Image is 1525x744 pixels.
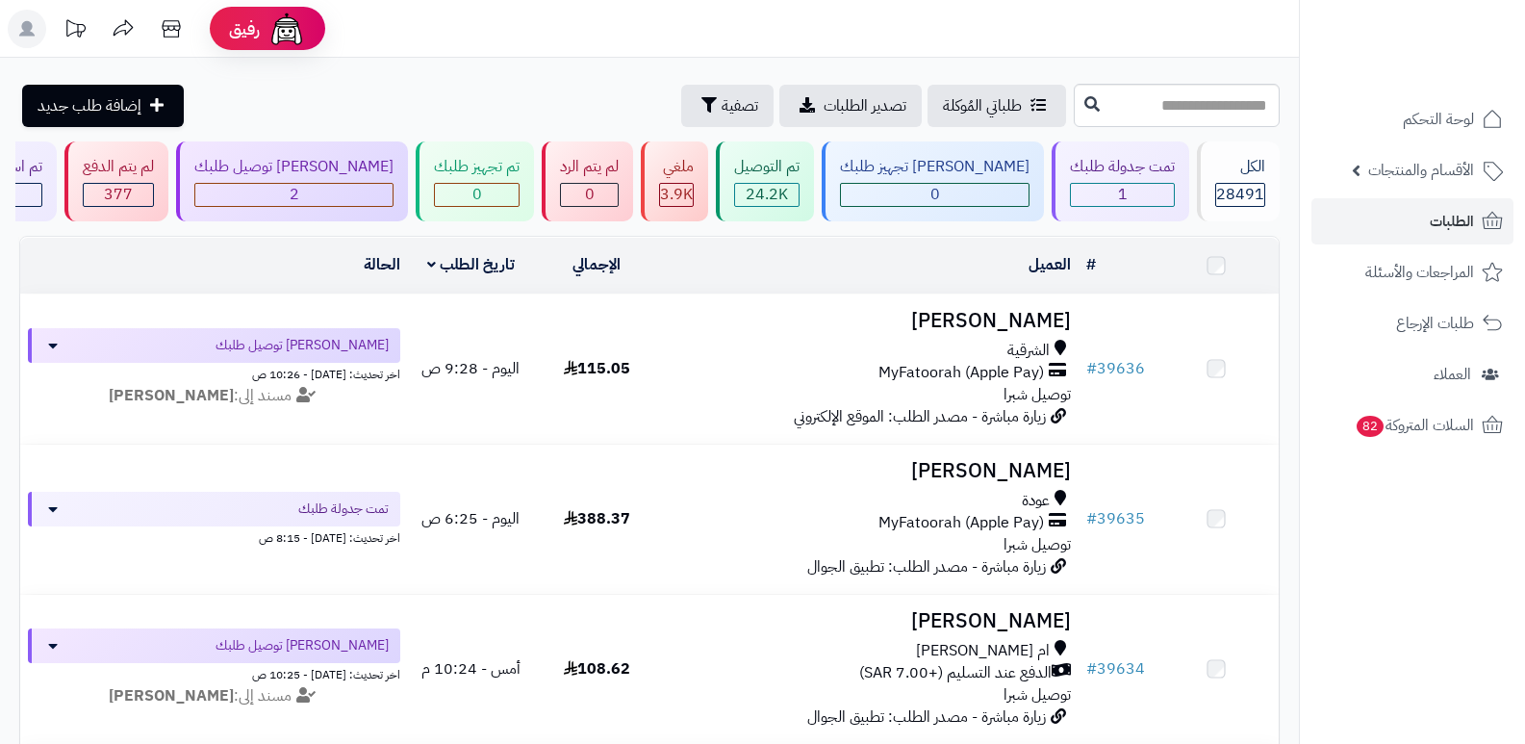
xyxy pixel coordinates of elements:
strong: [PERSON_NAME] [109,684,234,707]
a: العملاء [1311,351,1513,398]
span: توصيل شبرا [1004,383,1071,406]
span: 115.05 [564,357,630,380]
span: تمت جدولة طلبك [298,500,389,519]
button: تصفية [681,85,774,127]
a: إضافة طلب جديد [22,85,184,127]
div: مسند إلى: [13,685,415,707]
span: لوحة التحكم [1403,106,1474,133]
span: [PERSON_NAME] توصيل طلبك [216,636,389,655]
span: توصيل شبرا [1004,683,1071,706]
a: ملغي 3.9K [637,141,712,221]
h3: [PERSON_NAME] [668,460,1072,482]
a: تاريخ الطلب [427,253,515,276]
div: 3880 [660,184,693,206]
a: [PERSON_NAME] تجهيز طلبك 0 [818,141,1048,221]
div: الكل [1215,156,1265,178]
h3: [PERSON_NAME] [668,610,1072,632]
span: أمس - 10:24 م [421,657,521,680]
a: #39635 [1086,507,1145,530]
span: اليوم - 9:28 ص [421,357,520,380]
span: 0 [585,183,595,206]
a: الطلبات [1311,198,1513,244]
div: تم التوصيل [734,156,800,178]
span: الأقسام والمنتجات [1368,157,1474,184]
span: MyFatoorah (Apple Pay) [878,362,1044,384]
span: تصدير الطلبات [824,94,906,117]
div: 0 [435,184,519,206]
img: logo-2.png [1394,49,1507,90]
span: عودة [1022,490,1050,512]
div: [PERSON_NAME] توصيل طلبك [194,156,394,178]
span: تصفية [722,94,758,117]
span: ام [PERSON_NAME] [916,640,1050,662]
span: السلات المتروكة [1355,412,1474,439]
span: الطلبات [1430,208,1474,235]
span: 388.37 [564,507,630,530]
div: 377 [84,184,153,206]
a: تمت جدولة طلبك 1 [1048,141,1193,221]
div: اخر تحديث: [DATE] - 10:26 ص [28,363,400,383]
div: 24231 [735,184,799,206]
span: 2 [290,183,299,206]
span: رفيق [229,17,260,40]
span: 377 [104,183,133,206]
span: طلباتي المُوكلة [943,94,1022,117]
span: طلبات الإرجاع [1396,310,1474,337]
a: العميل [1029,253,1071,276]
span: المراجعات والأسئلة [1365,259,1474,286]
strong: [PERSON_NAME] [109,384,234,407]
span: 3.9K [660,183,693,206]
span: الدفع عند التسليم (+7.00 SAR) [859,662,1052,684]
span: # [1086,357,1097,380]
div: 1 [1071,184,1174,206]
a: طلبات الإرجاع [1311,300,1513,346]
span: 0 [472,183,482,206]
a: تحديثات المنصة [51,10,99,53]
span: MyFatoorah (Apple Pay) [878,512,1044,534]
span: العملاء [1434,361,1471,388]
a: #39634 [1086,657,1145,680]
div: لم يتم الدفع [83,156,154,178]
a: لم يتم الرد 0 [538,141,637,221]
div: ملغي [659,156,694,178]
div: مسند إلى: [13,385,415,407]
a: تصدير الطلبات [779,85,922,127]
a: لوحة التحكم [1311,96,1513,142]
span: توصيل شبرا [1004,533,1071,556]
img: ai-face.png [267,10,306,48]
a: طلباتي المُوكلة [928,85,1066,127]
div: اخر تحديث: [DATE] - 8:15 ص [28,526,400,547]
span: 28491 [1216,183,1264,206]
span: [PERSON_NAME] توصيل طلبك [216,336,389,355]
div: اخر تحديث: [DATE] - 10:25 ص [28,663,400,683]
a: تم التوصيل 24.2K [712,141,818,221]
span: # [1086,657,1097,680]
span: 0 [930,183,940,206]
a: # [1086,253,1096,276]
span: 82 [1357,416,1384,437]
a: المراجعات والأسئلة [1311,249,1513,295]
div: 0 [561,184,618,206]
div: [PERSON_NAME] تجهيز طلبك [840,156,1029,178]
span: 1 [1118,183,1128,206]
a: [PERSON_NAME] توصيل طلبك 2 [172,141,412,221]
a: #39636 [1086,357,1145,380]
span: زيارة مباشرة - مصدر الطلب: الموقع الإلكتروني [794,405,1046,428]
h3: [PERSON_NAME] [668,310,1072,332]
span: إضافة طلب جديد [38,94,141,117]
a: الكل28491 [1193,141,1284,221]
span: الشرقية [1007,340,1050,362]
div: 0 [841,184,1029,206]
span: اليوم - 6:25 ص [421,507,520,530]
span: # [1086,507,1097,530]
a: الحالة [364,253,400,276]
span: زيارة مباشرة - مصدر الطلب: تطبيق الجوال [807,555,1046,578]
span: زيارة مباشرة - مصدر الطلب: تطبيق الجوال [807,706,1046,729]
div: تم تجهيز طلبك [434,156,520,178]
a: السلات المتروكة82 [1311,402,1513,449]
a: تم تجهيز طلبك 0 [412,141,538,221]
a: الإجمالي [572,253,621,276]
div: تمت جدولة طلبك [1070,156,1175,178]
div: 2 [195,184,393,206]
div: لم يتم الرد [560,156,619,178]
